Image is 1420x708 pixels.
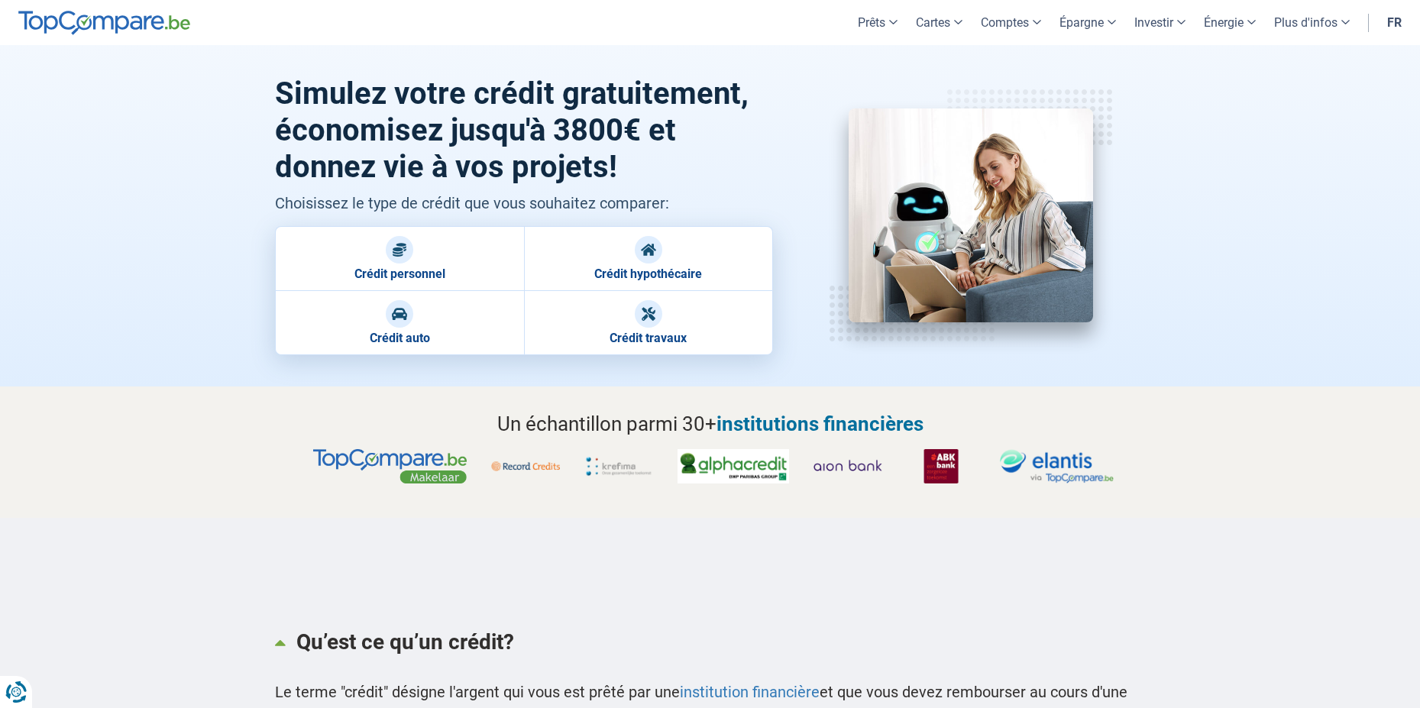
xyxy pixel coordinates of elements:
[275,614,1146,669] a: Qu’est ce qu’un crédit?
[524,290,773,355] a: Crédit travaux Crédit travaux
[18,11,190,35] img: TopCompare
[491,449,560,483] img: Record Credits
[907,449,975,483] img: ABK Bank
[275,226,524,290] a: Crédit personnel Crédit personnel
[641,242,656,257] img: Crédit hypothécaire
[392,242,407,257] img: Crédit personnel
[275,409,1146,438] h2: Un échantillon parmi 30+
[392,306,407,322] img: Crédit auto
[275,192,774,215] p: Choisissez le type de crédit que vous souhaitez comparer:
[313,449,466,483] img: TopCompare, makelaars partner voor jouw krediet
[1000,449,1114,483] img: Elantis via TopCompare
[680,683,820,701] a: institution financière
[641,306,656,322] img: Crédit travaux
[849,108,1093,322] img: crédit consommation
[275,76,774,186] h1: Simulez votre crédit gratuitement, économisez jusqu'à 3800€ et donnez vie à vos projets!
[716,412,923,435] span: institutions financières
[275,290,524,355] a: Crédit auto Crédit auto
[678,449,789,483] img: Alphacredit
[524,226,773,290] a: Crédit hypothécaire Crédit hypothécaire
[814,449,882,483] img: Aion Bank
[584,449,653,483] img: Krefima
